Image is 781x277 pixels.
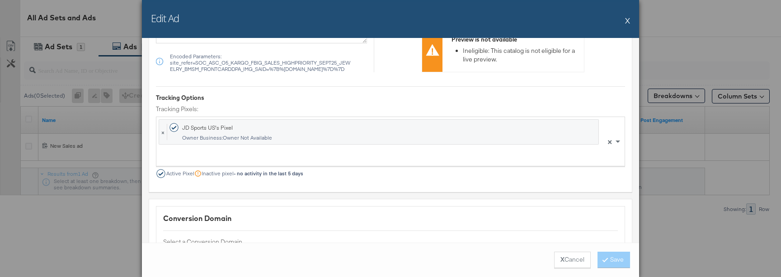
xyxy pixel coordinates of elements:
div: Conversion Domain [163,213,618,224]
h2: Edit Ad [151,11,179,25]
div: Preview is not available [452,35,579,44]
strong: X [560,255,565,264]
div: Encoded Parameters: [169,53,367,72]
div: Tracking Options [156,94,625,102]
strong: - no activity in the last 5 days [234,170,303,177]
button: X [625,11,630,29]
span: Inactive pixel [202,170,303,177]
button: XCancel [554,252,591,268]
label: Tracking Pixels: [156,105,625,113]
span: site_refer=SOC_ASC_O5_KARGO_FBIG_SALES_HIGHPRIORITY_SEPT25_JEWELRY_BMSM_FRONTCARDDPA_IMG_SAID=%7B... [170,60,351,72]
div: JD Sports US's Pixel [182,124,233,131]
span: × [607,137,612,145]
div: Owner Business: Owner Not Available [182,135,463,141]
span: × [159,124,167,140]
span: Active Pixel [166,170,194,177]
li: Ineligible: This catalog is not eligible for a live preview. [463,47,579,63]
span: Clear all [606,117,613,166]
label: Select a Conversion Domain [163,238,618,246]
